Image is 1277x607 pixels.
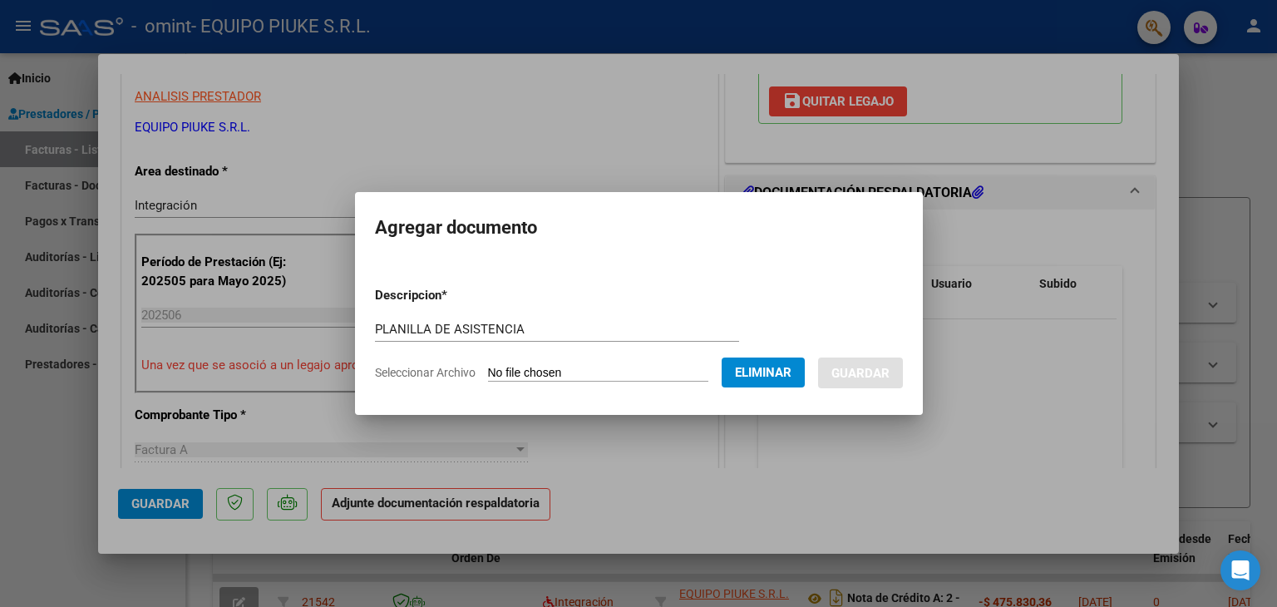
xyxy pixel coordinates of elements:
button: Guardar [818,358,903,388]
p: Descripcion [375,286,534,305]
h2: Agregar documento [375,212,903,244]
button: Eliminar [722,358,805,387]
span: Seleccionar Archivo [375,366,476,379]
span: Guardar [831,366,890,381]
div: Open Intercom Messenger [1220,550,1260,590]
span: Eliminar [735,365,791,380]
